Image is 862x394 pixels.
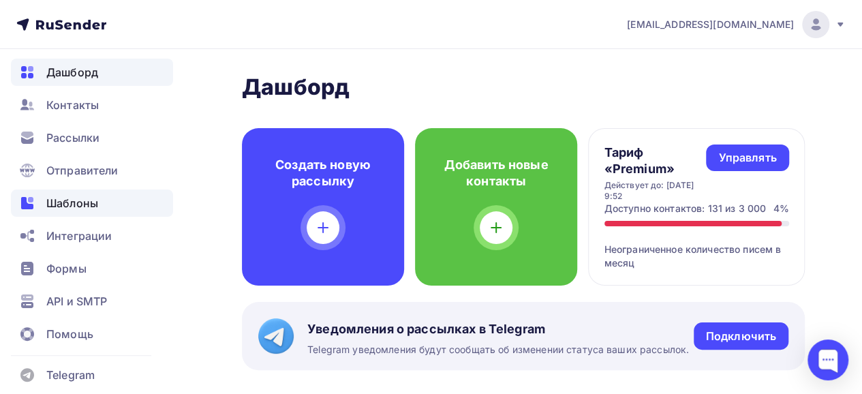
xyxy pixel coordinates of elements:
[11,124,173,151] a: Рассылки
[46,367,95,383] span: Telegram
[307,343,689,357] span: Telegram уведомления будут сообщать об изменении статуса ваших рассылок.
[11,157,173,184] a: Отправители
[46,293,107,309] span: API и SMTP
[46,195,98,211] span: Шаблоны
[46,260,87,277] span: Формы
[11,190,173,217] a: Шаблоны
[627,18,794,31] span: [EMAIL_ADDRESS][DOMAIN_NAME]
[46,130,99,146] span: Рассылки
[773,202,788,215] div: 4%
[46,228,112,244] span: Интеграции
[11,91,173,119] a: Контакты
[604,145,707,177] h4: Тариф «Premium»
[11,255,173,282] a: Формы
[242,74,805,101] h2: Дашборд
[46,97,99,113] span: Контакты
[264,157,382,190] h4: Создать новую рассылку
[11,59,173,86] a: Дашборд
[46,64,98,80] span: Дашборд
[706,329,776,344] div: Подключить
[604,202,766,215] div: Доступно контактов: 131 из 3 000
[718,150,776,166] div: Управлять
[627,11,846,38] a: [EMAIL_ADDRESS][DOMAIN_NAME]
[437,157,555,190] h4: Добавить новые контакты
[604,226,789,270] div: Неограниченное количество писем в месяц
[46,162,119,179] span: Отправители
[604,180,707,202] div: Действует до: [DATE] 9:52
[46,326,93,342] span: Помощь
[307,321,689,337] span: Уведомления о рассылках в Telegram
